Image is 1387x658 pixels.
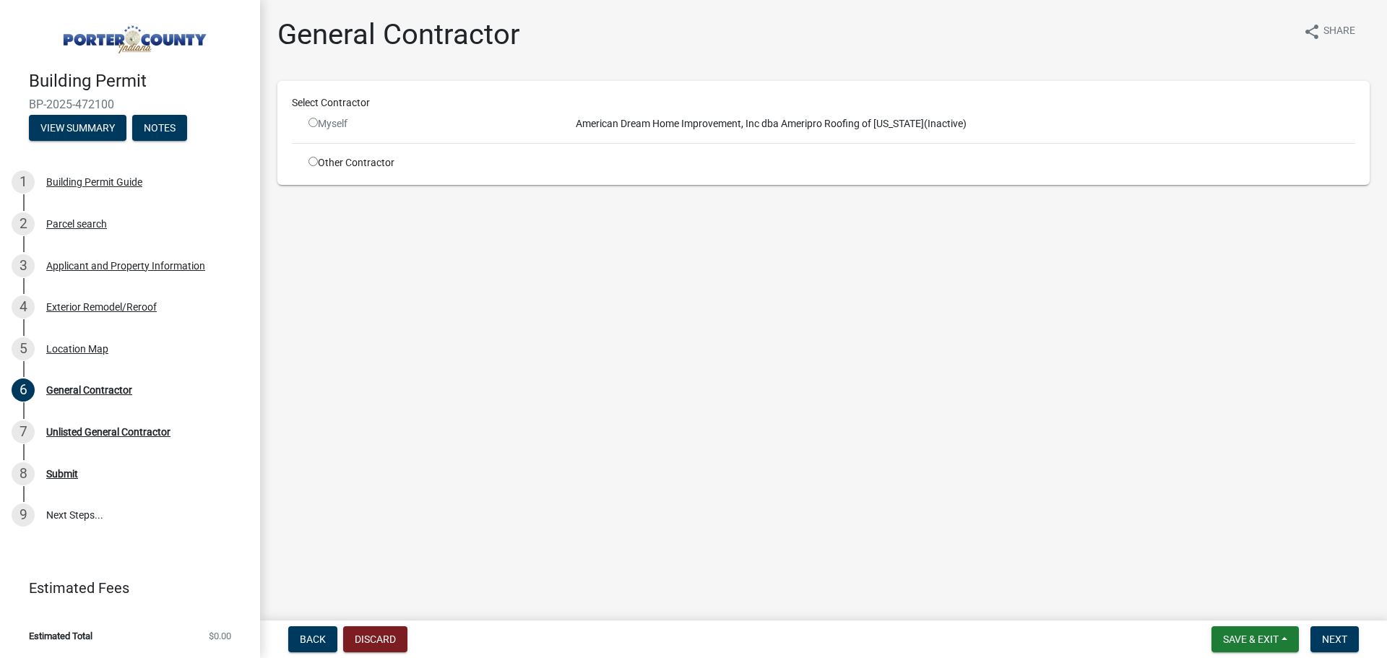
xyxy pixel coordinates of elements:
[46,469,78,479] div: Submit
[277,17,520,52] h1: General Contractor
[29,98,231,111] span: BP-2025-472100
[29,631,92,641] span: Estimated Total
[308,116,554,131] div: Myself
[12,462,35,485] div: 8
[46,427,170,437] div: Unlisted General Contractor
[12,212,35,235] div: 2
[12,337,35,360] div: 5
[29,123,126,134] wm-modal-confirm: Summary
[12,503,35,527] div: 9
[12,254,35,277] div: 3
[281,95,1366,111] div: Select Contractor
[343,626,407,652] button: Discard
[29,15,237,56] img: Porter County, Indiana
[1322,633,1347,645] span: Next
[12,420,35,443] div: 7
[1292,17,1367,46] button: shareShare
[46,385,132,395] div: General Contractor
[924,118,967,129] span: (Inactive)
[298,155,565,170] div: Other Contractor
[46,177,142,187] div: Building Permit Guide
[209,631,231,641] span: $0.00
[29,71,249,92] h4: Building Permit
[1303,23,1321,40] i: share
[46,344,108,354] div: Location Map
[12,573,237,602] a: Estimated Fees
[12,295,35,319] div: 4
[132,115,187,141] button: Notes
[1211,626,1299,652] button: Save & Exit
[46,219,107,229] div: Parcel search
[1323,23,1355,40] span: Share
[46,261,205,271] div: Applicant and Property Information
[29,115,126,141] button: View Summary
[565,116,1366,131] div: American Dream Home Improvement, Inc dba Ameripro Roofing of [US_STATE]
[1310,626,1359,652] button: Next
[46,302,157,312] div: Exterior Remodel/Reroof
[132,123,187,134] wm-modal-confirm: Notes
[288,626,337,652] button: Back
[300,633,326,645] span: Back
[12,170,35,194] div: 1
[1223,633,1279,645] span: Save & Exit
[12,378,35,402] div: 6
